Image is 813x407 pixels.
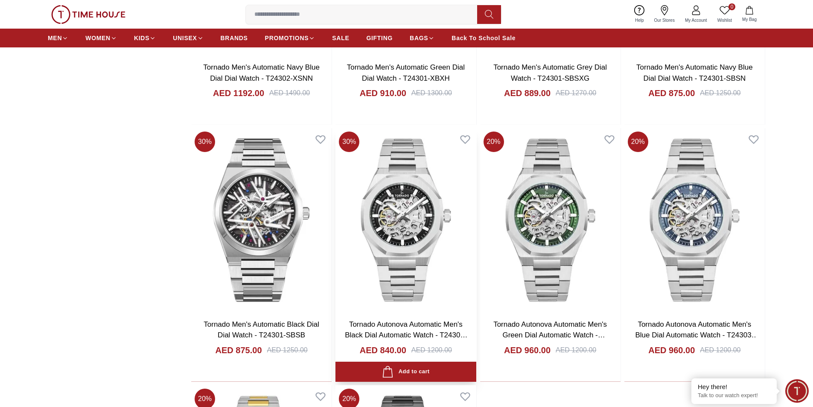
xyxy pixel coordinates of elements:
span: PROMOTIONS [265,34,309,42]
span: BAGS [410,34,428,42]
span: SALE [332,34,349,42]
span: Back To School Sale [452,34,516,42]
a: UNISEX [173,30,203,46]
a: 0Wishlist [712,3,737,25]
p: Talk to our watch expert! [698,392,770,399]
a: Tornado Men's Automatic Navy Blue Dial Dial Watch - T24302-XSNN [203,63,320,82]
span: 0 [728,3,735,10]
div: AED 1270.00 [556,88,596,98]
img: ... [51,5,125,24]
h4: AED 889.00 [504,87,551,99]
a: Tornado Men's Automatic Navy Blue Dial Dial Watch - T24301-SBSN [636,63,753,82]
h4: AED 910.00 [360,87,406,99]
div: AED 1200.00 [411,345,452,355]
div: AED 1200.00 [700,345,740,355]
a: SALE [332,30,349,46]
button: My Bag [737,4,762,24]
span: 30 % [339,132,359,152]
div: Hey there! [698,383,770,391]
button: Add to cart [335,362,476,382]
img: Tornado Autonova Automatic Men's Black Dial Automatic Watch - T24303-SBSB [335,128,476,312]
h4: AED 960.00 [648,344,695,356]
h4: AED 875.00 [216,344,262,356]
span: BRANDS [221,34,248,42]
div: AED 1200.00 [556,345,596,355]
a: Tornado Autonova Automatic Men's Green Dial Automatic Watch - T24303-SBSH [493,320,607,350]
span: Our Stores [651,17,678,23]
img: Tornado Men's Automatic Black Dial Dial Watch - T24301-SBSB [191,128,332,312]
a: GIFTING [366,30,393,46]
a: BRANDS [221,30,248,46]
div: AED 1250.00 [267,345,308,355]
a: Tornado Autonova Automatic Men's Black Dial Automatic Watch - T24303-SBSB [345,320,467,350]
img: Tornado Autonova Automatic Men's Green Dial Automatic Watch - T24303-SBSH [480,128,621,312]
span: WOMEN [85,34,111,42]
a: WOMEN [85,30,117,46]
a: MEN [48,30,68,46]
span: MEN [48,34,62,42]
a: Tornado Autonova Automatic Men's Blue Dial Automatic Watch - T24303-SBSN [635,320,758,350]
span: 20 % [628,132,648,152]
a: Tornado Men's Automatic Grey Dial Watch - T24301-SBSXG [493,63,607,82]
h4: AED 960.00 [504,344,551,356]
span: UNISEX [173,34,197,42]
h4: AED 875.00 [648,87,695,99]
h4: AED 1192.00 [213,87,264,99]
span: 20 % [484,132,504,152]
span: GIFTING [366,34,393,42]
span: 30 % [195,132,215,152]
div: AED 1300.00 [411,88,452,98]
a: PROMOTIONS [265,30,315,46]
a: Back To School Sale [452,30,516,46]
a: Tornado Men's Automatic Green Dial Dial Watch - T24301-XBXH [347,63,465,82]
a: BAGS [410,30,434,46]
div: AED 1250.00 [700,88,740,98]
span: My Bag [739,16,760,23]
a: Tornado Men's Automatic Black Dial Dial Watch - T24301-SBSB [204,320,319,340]
span: Wishlist [714,17,735,23]
a: Our Stores [649,3,680,25]
h4: AED 840.00 [360,344,406,356]
img: Tornado Autonova Automatic Men's Blue Dial Automatic Watch - T24303-SBSN [624,128,765,312]
span: KIDS [134,34,149,42]
a: Help [630,3,649,25]
a: KIDS [134,30,156,46]
span: Help [632,17,647,23]
div: Add to cart [382,366,429,378]
div: AED 1490.00 [269,88,310,98]
span: My Account [682,17,711,23]
div: Chat Widget [785,379,809,403]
